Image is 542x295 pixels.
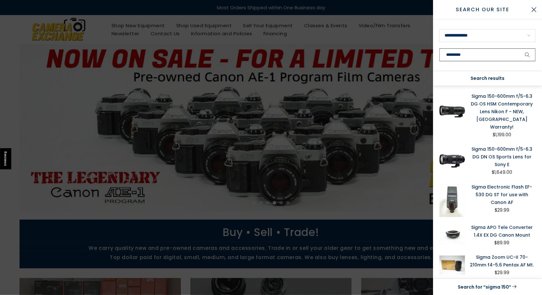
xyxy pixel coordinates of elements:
div: $89.99 [495,239,510,247]
img: Sigma Electronic Flash EF-530 DG ST for use with Canon AF Flash Units and Accessories - Shoe Moun... [439,183,465,217]
div: $29.99 [495,269,509,277]
img: Sigma APO Tele Converter 1.4X EX DC Canon Mount Lens Adapters and Extenders Sigma 4182303 [439,223,465,247]
img: Sigma 150-600mm f/5-6.3 DG DN OS Sports Lens for Sony E Lenses - Small Format - Sony E and FE Mou... [439,145,465,176]
a: Sigma Electronic Flash EF-530 DG ST for use with Canon AF [468,183,536,206]
button: Close Search [526,2,542,18]
span: Search Our Site [439,6,526,13]
a: Sigma APO Tele Converter 1.4X EX DG Canon Mount [468,223,536,239]
div: $1,649.00 [492,168,512,176]
div: $29.99 [495,206,509,214]
a: Sigma Zoom UC-II 70-210mm f4-5.6 Pentax AF Mt. [468,253,536,269]
img: Sigma 150-600mm f/5-6.3 DG OS HSM Contemporary Lens Nikon F - NEW, USA Warranty! Lenses - Small F... [439,92,465,131]
a: Search for “sigma 150” [439,283,536,291]
img: Sigma Zoom UC-II 70-210mm f4-5.6 Pentax AF Mt. Lenses Small Format - K AF Mount Lenses Sigma 2007452 [439,253,465,277]
div: Search results [433,71,542,86]
a: Sigma 150-600mm f/5-6.3 DG OS HSM Contemporary Lens Nikon F - NEW, [GEOGRAPHIC_DATA] Warranty! [468,92,536,131]
div: $1,199.00 [493,131,511,139]
a: Sigma 150-600mm f/5-6.3 DG DN OS Sports Lens for Sony E [468,145,536,168]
